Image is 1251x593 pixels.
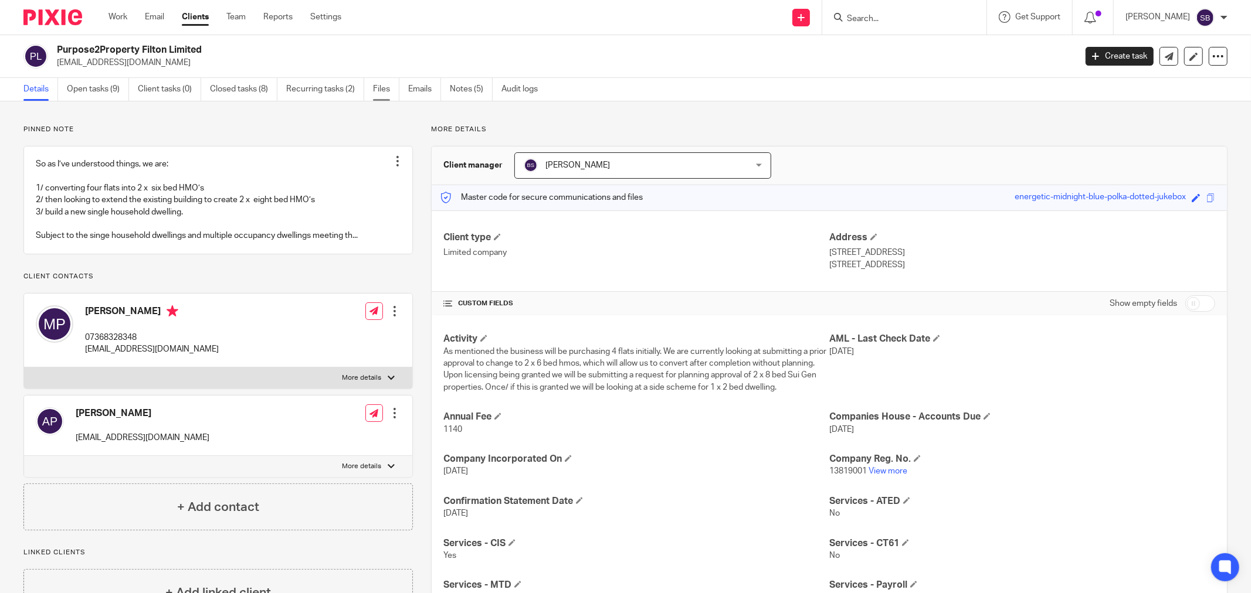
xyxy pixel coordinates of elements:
a: Client tasks (0) [138,78,201,101]
span: [DATE] [829,347,854,356]
h4: Companies House - Accounts Due [829,411,1215,423]
a: Work [109,11,127,23]
p: Client contacts [23,272,413,281]
h4: Services - CT61 [829,537,1215,550]
h4: Services - MTD [443,579,829,591]
h4: Company Incorporated On [443,453,829,465]
h4: Address [829,231,1215,244]
h4: CUSTOM FIELDS [443,299,829,308]
img: svg%3E [23,44,48,69]
a: Recurring tasks (2) [286,78,364,101]
a: Emails [408,78,441,101]
h4: Services - Payroll [829,579,1215,591]
span: No [829,551,840,560]
h4: Services - ATED [829,495,1215,507]
h4: Client type [443,231,829,244]
p: Limited company [443,247,829,258]
a: Settings [310,11,341,23]
a: Team [226,11,246,23]
p: [STREET_ADDRESS] [829,247,1215,258]
p: Pinned note [23,125,413,134]
span: Yes [443,551,456,560]
span: 1140 [443,425,462,434]
h3: Client manager [443,159,503,171]
img: Pixie [23,9,82,25]
a: Audit logs [501,78,547,101]
p: [PERSON_NAME] [1125,11,1190,23]
h4: Confirmation Statement Date [443,495,829,507]
a: Notes (5) [450,78,493,101]
h4: Services - CIS [443,537,829,550]
span: [PERSON_NAME] [545,161,610,169]
h4: + Add contact [177,498,259,516]
a: Email [145,11,164,23]
p: More details [343,462,382,471]
p: 07368328348 [85,332,219,343]
span: Get Support [1015,13,1060,21]
a: Open tasks (9) [67,78,129,101]
span: As mentioned the business will be purchasing 4 flats initially. We are currently looking at submi... [443,347,826,391]
a: Closed tasks (8) [210,78,277,101]
p: [EMAIL_ADDRESS][DOMAIN_NAME] [85,343,219,355]
img: svg%3E [36,407,64,435]
h4: AML - Last Check Date [829,333,1215,345]
span: [DATE] [829,425,854,434]
a: View more [869,467,907,475]
a: Create task [1086,47,1154,66]
h2: Purpose2Property Filton Limited [57,44,866,56]
i: Primary [167,305,178,317]
h4: [PERSON_NAME] [85,305,219,320]
span: 13819001 [829,467,867,475]
img: svg%3E [1196,8,1215,27]
h4: Activity [443,333,829,345]
h4: [PERSON_NAME] [76,407,209,420]
div: energetic-midnight-blue-polka-dotted-jukebox [1015,191,1186,205]
p: [STREET_ADDRESS] [829,259,1215,271]
span: [DATE] [443,467,468,475]
a: Reports [263,11,293,23]
p: Master code for secure communications and files [440,192,643,203]
p: [EMAIL_ADDRESS][DOMAIN_NAME] [76,432,209,444]
span: No [829,509,840,517]
img: svg%3E [36,305,73,343]
h4: Annual Fee [443,411,829,423]
h4: Company Reg. No. [829,453,1215,465]
span: [DATE] [443,509,468,517]
p: [EMAIL_ADDRESS][DOMAIN_NAME] [57,57,1068,69]
label: Show empty fields [1110,298,1177,309]
img: svg%3E [524,158,538,172]
input: Search [846,14,951,25]
a: Clients [182,11,209,23]
a: Details [23,78,58,101]
p: Linked clients [23,548,413,557]
p: More details [431,125,1228,134]
p: More details [343,373,382,383]
a: Files [373,78,399,101]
